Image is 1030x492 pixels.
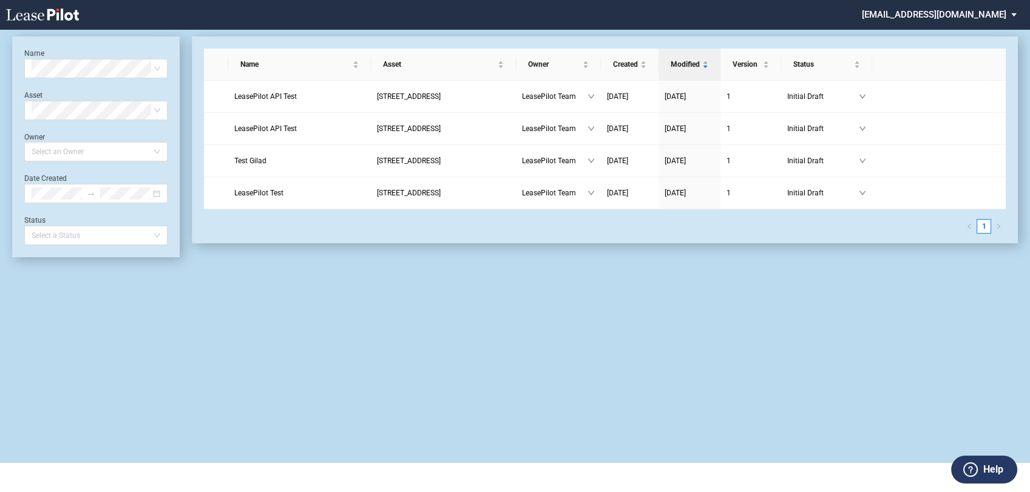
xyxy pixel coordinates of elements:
[665,90,714,103] a: [DATE]
[377,90,510,103] a: [STREET_ADDRESS]
[601,49,659,81] th: Created
[793,58,852,70] span: Status
[588,93,595,100] span: down
[665,124,686,133] span: [DATE]
[720,49,781,81] th: Version
[665,92,686,101] span: [DATE]
[87,189,95,198] span: to
[228,49,371,81] th: Name
[727,189,731,197] span: 1
[951,456,1017,484] button: Help
[528,58,580,70] span: Owner
[727,124,731,133] span: 1
[859,125,866,132] span: down
[588,189,595,197] span: down
[727,157,731,165] span: 1
[787,187,859,199] span: Initial Draft
[588,157,595,164] span: down
[516,49,601,81] th: Owner
[24,174,67,183] label: Date Created
[607,157,628,165] span: [DATE]
[665,189,686,197] span: [DATE]
[977,219,991,234] li: 1
[371,49,516,81] th: Asset
[727,90,775,103] a: 1
[377,155,510,167] a: [STREET_ADDRESS]
[991,219,1006,234] button: right
[962,219,977,234] li: Previous Page
[787,155,859,167] span: Initial Draft
[377,123,510,135] a: [STREET_ADDRESS]
[607,155,652,167] a: [DATE]
[377,157,441,165] span: 109 State Street
[962,219,977,234] button: left
[234,123,365,135] a: LeasePilot API Test
[665,187,714,199] a: [DATE]
[727,123,775,135] a: 1
[24,49,44,58] label: Name
[671,58,700,70] span: Modified
[234,187,365,199] a: LeasePilot Test
[727,92,731,101] span: 1
[607,123,652,135] a: [DATE]
[377,189,441,197] span: 109 State Street
[377,92,441,101] span: 109 State Street
[607,187,652,199] a: [DATE]
[665,155,714,167] a: [DATE]
[607,92,628,101] span: [DATE]
[607,90,652,103] a: [DATE]
[991,219,1006,234] li: Next Page
[966,223,972,229] span: left
[522,123,588,135] span: LeasePilot Team
[613,58,638,70] span: Created
[983,462,1003,477] label: Help
[588,125,595,132] span: down
[377,124,441,133] span: 109 State Street
[607,124,628,133] span: [DATE]
[383,58,495,70] span: Asset
[87,189,95,198] span: swap-right
[234,157,266,165] span: Test Gilad
[377,187,510,199] a: [STREET_ADDRESS]
[787,90,859,103] span: Initial Draft
[522,90,588,103] span: LeasePilot Team
[234,189,283,197] span: LeasePilot Test
[781,49,872,81] th: Status
[607,189,628,197] span: [DATE]
[727,155,775,167] a: 1
[24,216,46,224] label: Status
[859,189,866,197] span: down
[665,123,714,135] a: [DATE]
[727,187,775,199] a: 1
[24,133,45,141] label: Owner
[234,124,297,133] span: LeasePilot API Test
[977,220,991,233] a: 1
[659,49,720,81] th: Modified
[787,123,859,135] span: Initial Draft
[665,157,686,165] span: [DATE]
[522,155,588,167] span: LeasePilot Team
[234,92,297,101] span: LeasePilot API Test
[859,157,866,164] span: down
[995,223,1001,229] span: right
[522,187,588,199] span: LeasePilot Team
[234,90,365,103] a: LeasePilot API Test
[240,58,350,70] span: Name
[234,155,365,167] a: Test Gilad
[24,91,42,99] label: Asset
[733,58,761,70] span: Version
[859,93,866,100] span: down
